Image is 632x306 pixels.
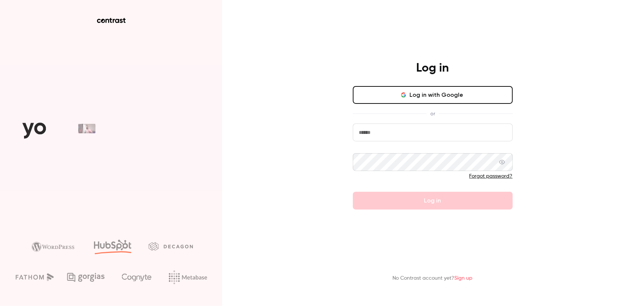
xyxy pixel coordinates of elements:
[417,61,449,76] h4: Log in
[455,276,473,281] a: Sign up
[427,110,439,118] span: or
[148,242,193,250] img: decagon
[469,174,513,179] a: Forgot password?
[393,274,473,282] p: No Contrast account yet?
[353,86,513,104] button: Log in with Google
